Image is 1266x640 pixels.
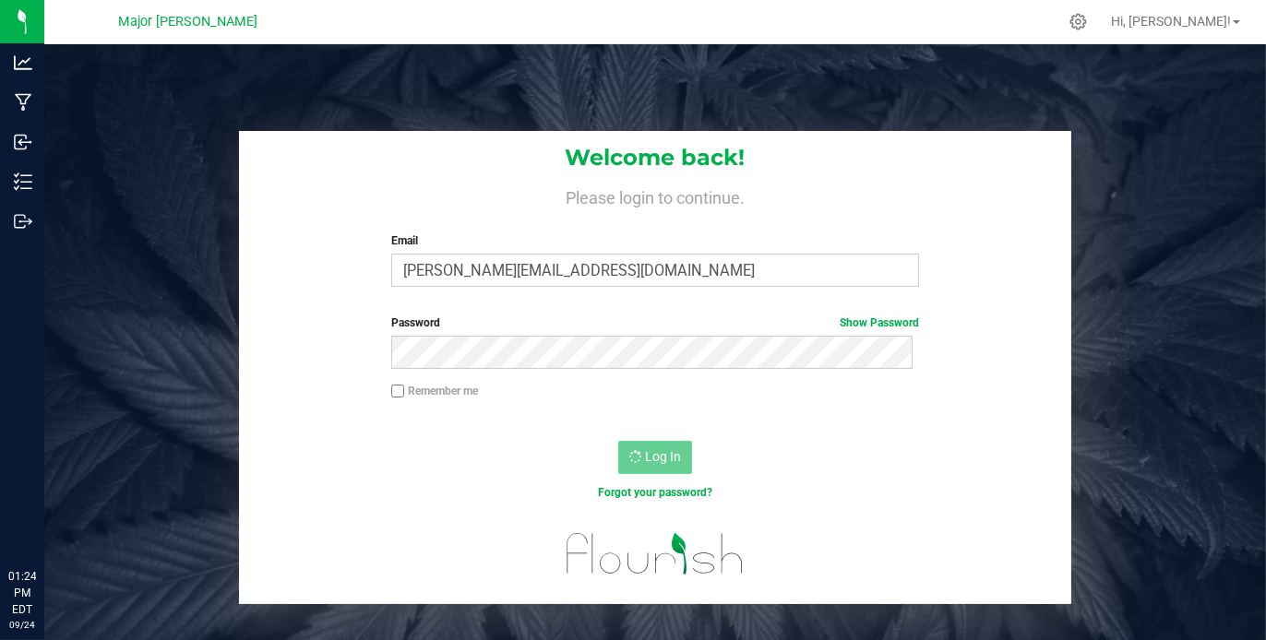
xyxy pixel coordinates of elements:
button: Log In [618,441,692,474]
label: Remember me [391,383,478,399]
inline-svg: Outbound [14,212,32,231]
span: Hi, [PERSON_NAME]! [1111,14,1231,29]
inline-svg: Inbound [14,133,32,151]
a: Forgot your password? [598,486,712,499]
span: Password [391,316,440,329]
a: Show Password [840,316,919,329]
p: 01:24 PM EDT [8,568,36,618]
inline-svg: Inventory [14,172,32,191]
inline-svg: Manufacturing [14,93,32,112]
h1: Welcome back! [239,146,1072,170]
img: flourish_logo.svg [551,520,759,587]
span: Major [PERSON_NAME] [119,14,258,30]
inline-svg: Analytics [14,53,32,72]
div: Manage settings [1067,13,1090,30]
span: Log In [645,449,681,464]
label: Email [391,232,919,249]
input: Remember me [391,385,404,397]
p: 09/24 [8,618,36,632]
h4: Please login to continue. [239,184,1072,207]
